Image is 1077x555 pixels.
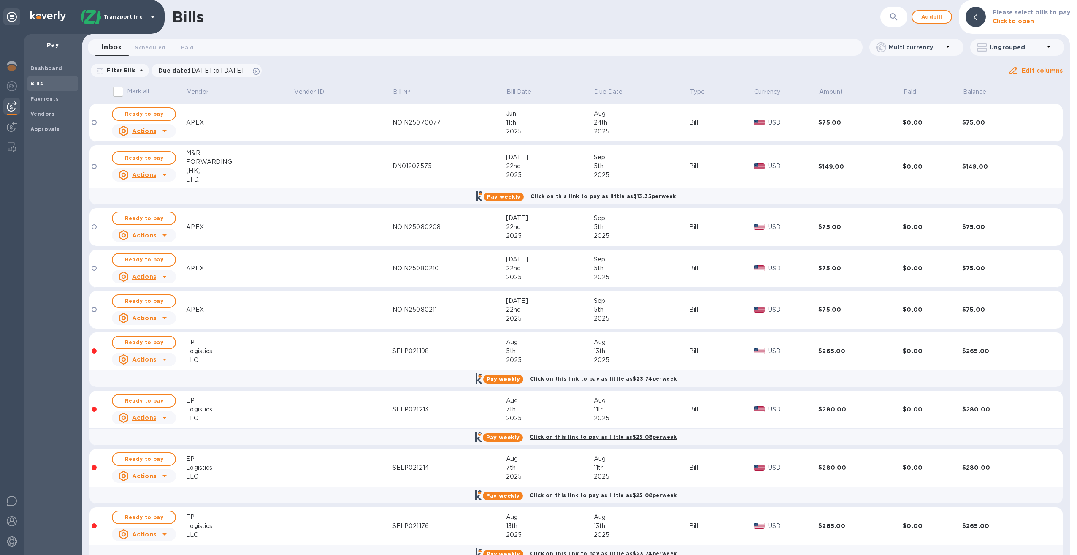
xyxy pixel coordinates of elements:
img: Logo [30,11,66,21]
div: Bill [689,405,753,414]
div: 13th [506,522,594,531]
div: Logistics [186,522,293,531]
div: LLC [186,356,293,365]
h1: Bills [172,8,203,26]
p: Vendor [187,87,208,96]
div: APEX [186,118,293,127]
span: Ready to pay [119,396,168,406]
div: 2025 [506,314,594,323]
img: Foreign exchange [7,81,17,91]
span: Add bill [919,12,944,22]
div: Logistics [186,347,293,356]
button: Ready to pay [112,151,176,165]
span: Paid [181,43,194,52]
div: $75.00 [962,264,1047,272]
span: Vendor ID [294,87,335,96]
div: 13th [594,347,689,356]
div: Aug [506,513,594,522]
u: Actions [132,171,156,178]
div: Sep [594,255,689,264]
div: Bill [689,162,753,171]
u: Actions [132,414,156,421]
div: APEX [186,264,293,273]
div: 2025 [594,314,689,323]
div: Bill [689,305,753,314]
p: Ungrouped [990,43,1044,52]
div: LTD. [186,175,293,184]
span: Paid [904,87,928,96]
div: M&R [186,149,293,158]
button: Ready to pay [112,212,176,225]
div: [DATE] [506,153,594,162]
div: 11th [506,118,594,127]
p: Amount [819,87,843,96]
div: Aug [594,109,689,118]
p: Bill № [393,87,410,96]
div: EP [186,338,293,347]
button: Ready to pay [112,336,176,349]
div: Bill [689,223,753,231]
p: Multi currency [889,43,943,52]
div: 2025 [506,356,594,365]
div: $0.00 [903,463,962,472]
div: EP [186,513,293,522]
p: Due date : [158,66,248,75]
div: FORWARDING [186,158,293,166]
div: 5th [594,305,689,314]
div: $75.00 [962,305,1047,314]
div: 2025 [506,231,594,240]
div: Bill [689,347,753,356]
b: Click to open [993,18,1034,24]
div: $265.00 [962,522,1047,530]
div: 2025 [506,472,594,481]
span: Ready to pay [119,153,168,163]
img: USD [754,120,765,125]
div: [DATE] [506,214,594,223]
p: Due Date [594,87,622,96]
p: Paid [904,87,917,96]
div: Bill [689,264,753,273]
div: (HK) [186,166,293,175]
div: NOIN25080208 [392,223,506,231]
button: Addbill [912,10,952,24]
u: Actions [132,315,156,321]
div: Unpin categories [3,8,20,25]
div: 5th [594,264,689,273]
span: Type [690,87,716,96]
div: $265.00 [962,347,1047,355]
img: USD [754,265,765,271]
div: 7th [506,405,594,414]
div: 2025 [506,414,594,423]
div: Sep [594,153,689,162]
div: Aug [594,454,689,463]
u: Actions [132,531,156,538]
div: 2025 [594,171,689,180]
span: Inbox [102,41,122,53]
b: Click on this link to pay as little as $25.08 per week [530,434,677,440]
div: Aug [594,338,689,347]
span: [DATE] to [DATE] [189,67,244,74]
div: 2025 [506,171,594,180]
div: Aug [506,338,594,347]
div: $280.00 [818,463,903,472]
img: USD [754,163,765,169]
div: SELP021214 [392,463,506,472]
p: Type [690,87,705,96]
img: USD [754,224,765,230]
p: USD [768,264,818,273]
img: USD [754,465,765,471]
b: Dashboard [30,65,62,71]
div: 22nd [506,264,594,273]
div: $0.00 [903,223,962,231]
span: Ready to pay [119,109,168,119]
div: $0.00 [903,522,962,530]
span: Scheduled [135,43,165,52]
div: 13th [594,522,689,531]
div: NOIN25070077 [392,118,506,127]
div: Aug [594,513,689,522]
div: $75.00 [818,305,903,314]
div: APEX [186,223,293,231]
div: $149.00 [818,162,903,171]
p: USD [768,347,818,356]
div: 2025 [594,231,689,240]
